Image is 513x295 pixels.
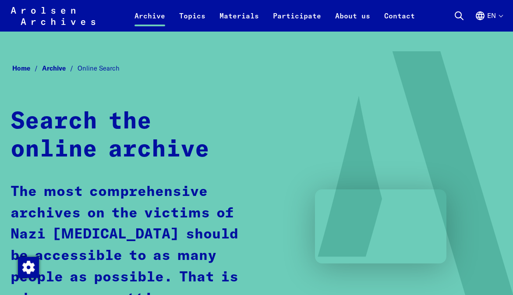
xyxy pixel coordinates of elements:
[212,11,266,32] a: Materials
[42,64,78,72] a: Archive
[377,11,422,32] a: Contact
[11,62,502,75] nav: Breadcrumb
[18,257,39,278] img: Change consent
[475,11,502,32] button: English, language selection
[127,11,172,32] a: Archive
[18,256,39,277] div: Change consent
[12,64,42,72] a: Home
[11,110,209,161] strong: Search the online archive
[328,11,377,32] a: About us
[172,11,212,32] a: Topics
[127,5,422,26] nav: Primary
[78,64,120,72] span: Online Search
[266,11,328,32] a: Participate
